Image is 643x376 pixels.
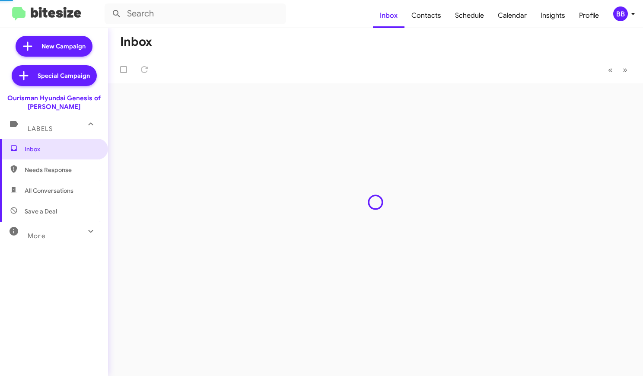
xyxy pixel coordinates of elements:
h1: Inbox [120,35,152,49]
button: Next [618,61,633,79]
span: Save a Deal [25,207,57,216]
a: Insights [534,3,572,28]
span: Labels [28,125,53,133]
a: Profile [572,3,606,28]
span: More [28,232,45,240]
nav: Page navigation example [603,61,633,79]
span: Inbox [25,145,98,153]
span: All Conversations [25,186,73,195]
input: Search [105,3,286,24]
a: Calendar [491,3,534,28]
a: Special Campaign [12,65,97,86]
a: Inbox [373,3,404,28]
span: « [608,64,613,75]
a: Contacts [404,3,448,28]
a: New Campaign [16,36,92,57]
span: » [623,64,627,75]
span: New Campaign [41,42,86,51]
a: Schedule [448,3,491,28]
button: Previous [603,61,618,79]
button: BB [606,6,633,21]
span: Needs Response [25,166,98,174]
div: BB [613,6,628,21]
span: Special Campaign [38,71,90,80]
